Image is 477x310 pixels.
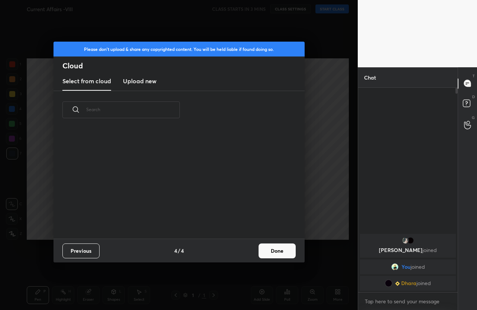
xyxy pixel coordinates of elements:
img: 3 [402,237,409,244]
span: joined [411,264,425,270]
img: cbb332b380cd4d0a9bcabf08f684c34f.jpg [391,263,399,271]
span: joined [422,246,437,254]
img: 4020ce624428497aa055f26df374da9f.jpg [385,280,392,287]
span: Dhara [401,280,416,286]
p: G [472,115,475,120]
p: [PERSON_NAME] [364,247,451,253]
span: joined [416,280,431,286]
h3: Upload new [123,77,156,85]
h2: Cloud [62,61,305,71]
h3: Select from cloud [62,77,111,85]
h4: / [178,247,180,255]
h4: 4 [174,247,177,255]
div: grid [358,232,458,292]
img: Learner_Badge_beginner_1_8b307cf2a0.svg [395,281,400,285]
img: 3b88480b5b044629ae32daef7c177022.jpg [407,237,414,244]
span: You [402,264,411,270]
p: T [473,73,475,79]
h4: 4 [181,247,184,255]
div: Please don't upload & share any copyrighted content. You will be held liable if found doing so. [53,42,305,56]
p: D [472,94,475,100]
p: Chat [358,68,382,87]
button: Done [259,243,296,258]
button: Previous [62,243,100,258]
input: Search [86,94,180,125]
